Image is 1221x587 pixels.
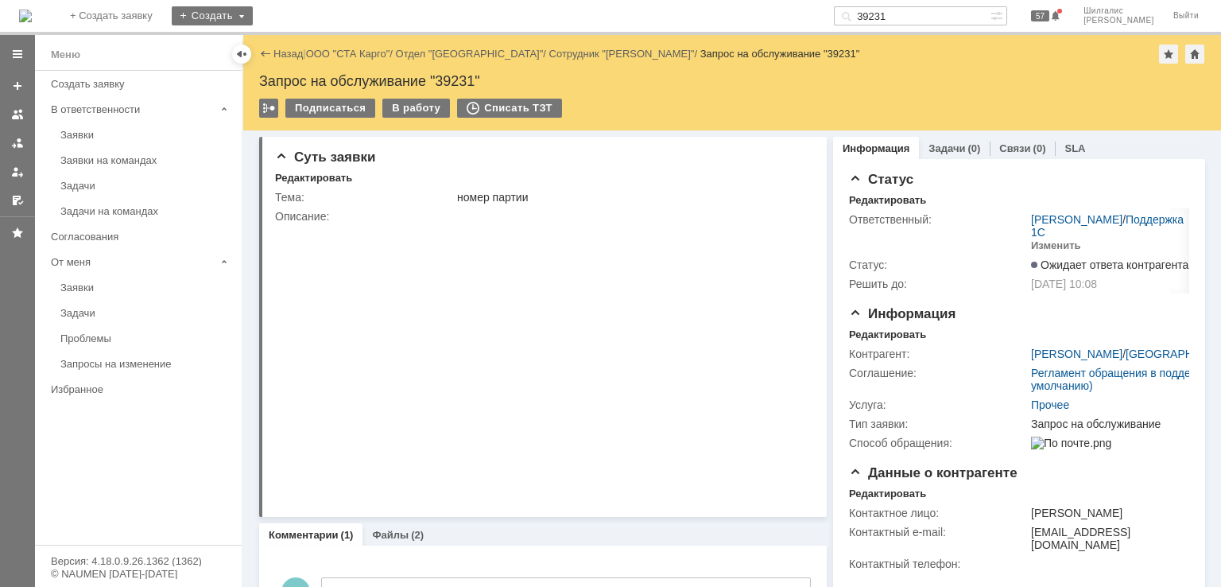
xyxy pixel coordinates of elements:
div: (1) [341,529,354,541]
div: Заявки на командах [60,154,232,166]
a: Связи [999,142,1030,154]
div: От меня [51,256,215,268]
div: [EMAIL_ADDRESS][DOMAIN_NAME] [1031,526,1183,551]
div: / [1031,213,1188,239]
span: Ожидает ответа контрагента [1031,259,1188,271]
div: Контрагент: [849,348,1028,360]
a: Заявки на командах [54,148,238,173]
div: Создать [172,6,253,25]
div: Способ обращения: [849,437,1028,449]
a: Мои согласования [5,188,30,213]
div: Задачи [60,307,232,319]
a: Назад [273,48,303,60]
div: Меню [51,45,80,64]
a: Задачи [928,142,965,154]
div: Статус: [849,259,1028,271]
div: Работа с массовостью [259,99,278,118]
div: Добавить в избранное [1159,45,1178,64]
div: (2) [411,529,424,541]
div: Контактное лицо: [849,507,1028,519]
a: SLA [1064,142,1085,154]
span: Статус [849,172,913,187]
div: Контактный телефон: [849,558,1028,570]
span: [PERSON_NAME] [1083,16,1154,25]
div: В ответственности [51,103,215,115]
div: / [396,48,549,60]
div: Запросы на изменение [60,358,232,370]
div: Редактировать [849,194,926,207]
div: [PERSON_NAME] [1031,507,1183,519]
span: Суть заявки [275,150,375,165]
div: Ответственный: [849,213,1028,226]
div: Соглашение: [849,367,1028,379]
div: Проблемы [60,332,232,344]
div: Тема: [275,191,454,204]
a: Заявки [54,122,238,147]
a: Отдел "[GEOGRAPHIC_DATA]" [396,48,544,60]
div: / [549,48,700,60]
a: Задачи на командах [54,199,238,224]
div: / [306,48,396,60]
a: [PERSON_NAME] [1031,213,1122,226]
div: Запрос на обслуживание "39231" [259,73,1205,89]
a: Заявки [54,275,238,300]
a: Информация [843,142,909,154]
a: [PERSON_NAME] [1031,348,1122,360]
div: Создать заявку [51,78,232,90]
div: Редактировать [849,328,926,341]
div: Редактировать [275,172,352,185]
img: По почте.png [1031,437,1111,449]
div: номер партии [457,191,805,204]
a: Мои заявки [5,159,30,185]
span: Данные о контрагенте [849,465,1017,480]
a: ООО "СТА Карго" [306,48,390,60]
a: Заявки в моей ответственности [5,130,30,156]
span: Шилгалис [1083,6,1154,16]
a: Прочее [1031,398,1069,411]
a: Заявки на командах [5,102,30,127]
div: (0) [1033,142,1046,154]
a: Запросы на изменение [54,352,238,376]
div: Решить до: [849,278,1028,290]
a: Комментарии [269,529,339,541]
div: Услуга: [849,398,1028,411]
div: Согласования [51,231,232,243]
div: Описание: [275,210,808,223]
span: Расширенный поиск [990,7,1006,22]
img: logo [19,10,32,22]
div: (0) [967,142,980,154]
a: Создать заявку [5,73,30,99]
div: Заявки [60,129,232,141]
a: Задачи [54,173,238,198]
div: Сделать домашней страницей [1185,45,1204,64]
div: Версия: 4.18.0.9.26.1362 (1362) [51,556,226,566]
span: [DATE] 10:08 [1031,278,1097,290]
a: Файлы [372,529,409,541]
div: © NAUMEN [DATE]-[DATE] [51,569,226,579]
div: Задачи на командах [60,205,232,217]
a: Сотрудник "[PERSON_NAME]" [549,48,695,60]
a: Поддержка 1С [1031,213,1184,239]
div: Редактировать [849,488,926,500]
a: Создать заявку [45,72,238,96]
div: Изменить [1031,239,1081,252]
a: Проблемы [54,326,238,351]
span: 57 [1031,10,1049,21]
a: Задачи [54,301,238,325]
div: Задачи [60,180,232,192]
a: Перейти на домашнюю страницу [19,10,32,22]
div: Запрос на обслуживание "39231" [700,48,860,60]
a: Согласования [45,224,238,249]
div: Контактный e-mail: [849,526,1028,538]
div: Избранное [51,383,215,395]
span: Информация [849,306,955,321]
div: | [303,47,305,59]
div: Тип заявки: [849,418,1028,430]
div: Заявки [60,282,232,293]
div: Скрыть меню [232,45,251,64]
